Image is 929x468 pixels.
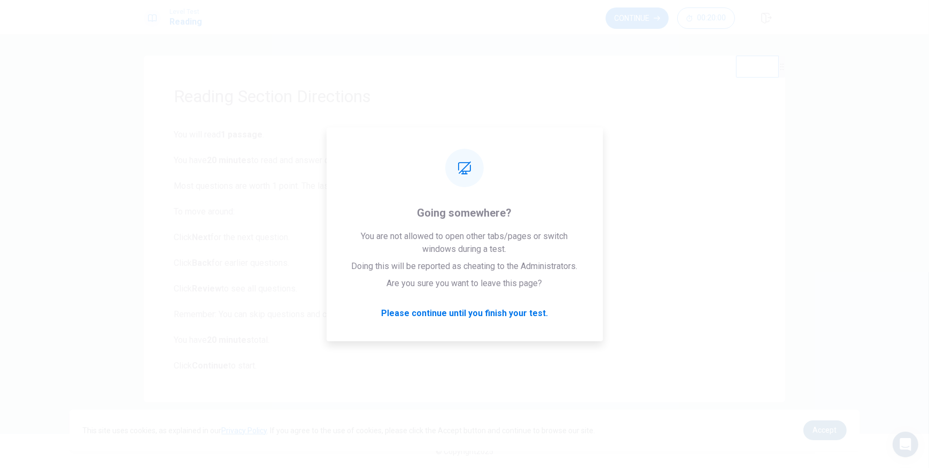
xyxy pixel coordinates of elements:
[221,129,262,140] b: 1 passage
[169,16,202,28] h1: Reading
[82,426,595,435] span: This site uses cookies, as explained in our . If you agree to the use of cookies, please click th...
[207,155,251,165] b: 20 minutes
[697,14,726,22] span: 00:20:00
[221,426,267,435] a: Privacy Policy
[606,7,669,29] button: Continue
[207,335,251,345] b: 20 minutes
[893,432,918,457] div: Open Intercom Messenger
[436,447,493,456] span: © Copyright 2025
[174,128,755,372] span: You will read . You have to read and answer questions. Most questions are worth 1 point. The last...
[192,283,221,294] b: Review
[192,232,211,242] b: Next
[803,420,847,440] a: dismiss cookie message
[192,258,212,268] b: Back
[169,8,202,16] span: Level Test
[192,360,228,371] b: Continue
[174,86,755,107] h1: Reading Section Directions
[69,410,859,451] div: cookieconsent
[677,7,735,29] button: 00:20:00
[813,426,837,434] span: Accept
